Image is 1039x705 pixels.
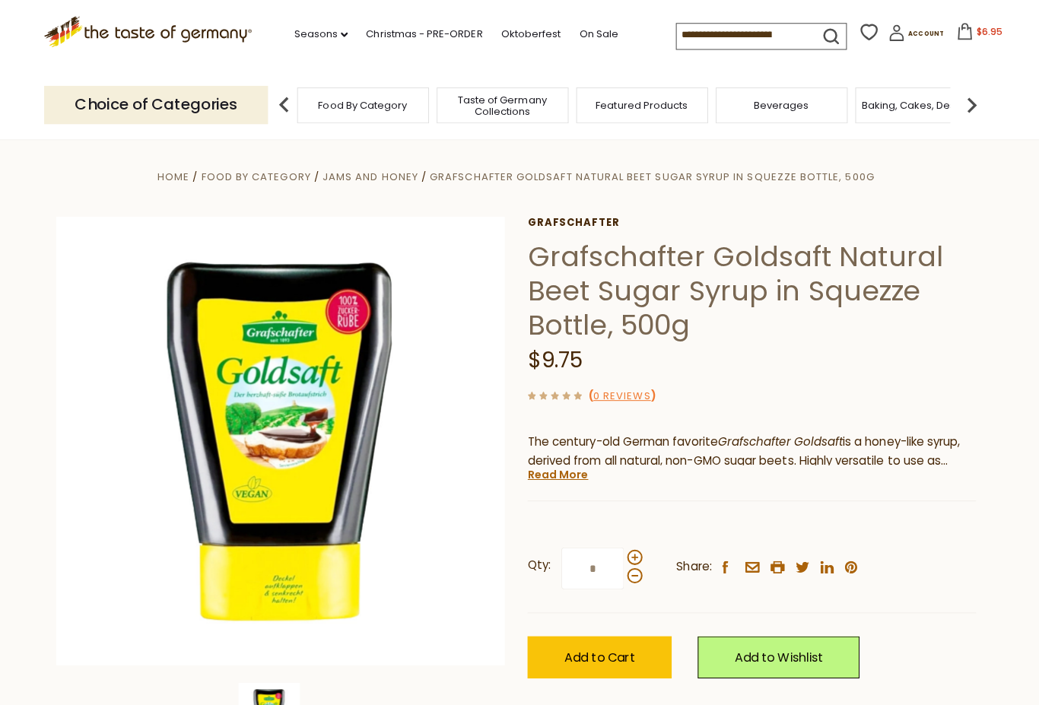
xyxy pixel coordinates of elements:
span: Share: [678,553,713,572]
span: ( ) [592,386,658,400]
a: Read More [531,463,591,478]
a: Food By Category [207,168,316,183]
input: Qty: [564,543,627,585]
img: next arrow [957,89,987,119]
a: Beverages [756,99,811,110]
a: Featured Products [599,99,691,110]
p: The century-old German favorite is a honey-like syrup, derived from all natural, non-GMO sugar be... [531,429,976,467]
a: On Sale [583,26,621,43]
a: Seasons [300,26,353,43]
a: Taste of Germany Collections [446,94,567,116]
button: Add to Cart [531,631,674,673]
img: previous arrow [275,89,305,119]
a: Christmas - PRE-ORDER [371,26,487,43]
a: Home [164,168,195,183]
a: Jams and Honey [327,168,422,183]
h1: Grafschafter Goldsaft Natural Beet Sugar Syrup in Squezze Bottle, 500g [531,237,976,340]
a: Oktoberfest [505,26,564,43]
a: Food By Category [324,99,412,110]
em: Grafschafter Goldsaft [720,430,844,446]
button: $6.95 [947,23,1012,46]
a: Grafschafter [531,215,976,227]
span: Account [909,30,944,38]
span: $6.95 [977,25,1002,38]
img: Grafschafter Goldsaft Natural Beet Syrup in Squeeze Bottle [63,215,508,660]
a: 0 Reviews [596,386,653,402]
a: Baking, Cakes, Desserts [863,99,980,110]
p: Choice of Categories [52,85,274,122]
a: Grafschafter Goldsaft Natural Beet Sugar Syrup in Squezze Bottle, 500g [434,168,875,183]
a: Account [889,24,944,46]
strong: Qty: [531,551,554,570]
a: Add to Wishlist [700,631,860,673]
span: $9.75 [531,342,586,372]
span: Add to Cart [567,643,637,661]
